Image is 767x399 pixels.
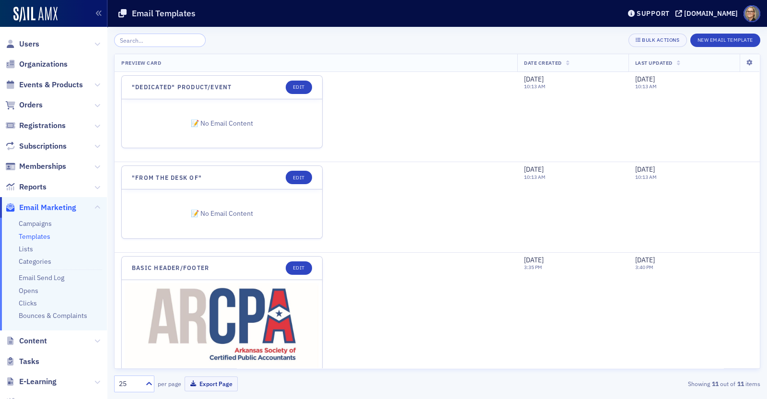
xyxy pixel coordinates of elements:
[5,141,67,152] a: Subscriptions
[635,165,655,174] span: [DATE]
[635,83,657,90] time: 10:13 AM
[628,34,686,47] button: Bulk Actions
[635,75,655,83] span: [DATE]
[19,356,39,367] span: Tasks
[5,161,66,172] a: Memberships
[19,80,83,90] span: Events & Products
[114,34,206,47] input: Search…
[19,219,52,228] a: Campaigns
[132,83,232,91] a: "Dedicated" Product/Event
[19,182,46,192] span: Reports
[524,264,542,270] time: 3:35 PM
[5,100,43,110] a: Orders
[121,59,161,66] span: Preview Card
[19,336,47,346] span: Content
[19,39,39,49] span: Users
[132,264,209,271] a: Basic Header/Footer
[552,379,760,388] div: Showing out of items
[635,256,655,264] span: [DATE]
[19,59,68,70] span: Organizations
[5,80,83,90] a: Events & Products
[286,81,312,94] a: Edit
[19,376,57,387] span: E-Learning
[5,59,68,70] a: Organizations
[735,379,745,388] strong: 11
[19,299,37,307] a: Clicks
[286,171,312,184] a: Edit
[286,261,312,275] a: Edit
[19,257,51,266] a: Categories
[690,34,760,47] button: New Email Template
[19,311,87,320] a: Bounces & Complaints
[635,174,657,180] time: 10:13 AM
[191,119,201,128] span: 📝
[5,376,57,387] a: E-Learning
[5,120,66,131] a: Registrations
[191,209,201,218] span: 📝
[13,7,58,22] img: SailAMX
[122,189,322,238] span: No Email Content
[637,9,670,18] div: Support
[19,141,67,152] span: Subscriptions
[675,10,741,17] button: [DOMAIN_NAME]
[524,165,544,174] span: [DATE]
[524,83,546,90] time: 10:13 AM
[19,232,50,241] a: Templates
[132,8,196,19] h1: Email Templates
[19,245,33,253] a: Lists
[19,100,43,110] span: Orders
[635,59,673,66] span: Last Updated
[5,202,76,213] a: Email Marketing
[684,9,738,18] div: [DOMAIN_NAME]
[19,161,66,172] span: Memberships
[524,75,544,83] span: [DATE]
[19,286,38,295] a: Opens
[5,336,47,346] a: Content
[744,5,760,22] span: Profile
[642,37,679,43] div: Bulk Actions
[19,273,64,282] a: Email Send Log
[119,379,140,389] div: 25
[524,174,546,180] time: 10:13 AM
[635,264,653,270] time: 3:40 PM
[690,35,760,44] a: New Email Template
[19,202,76,213] span: Email Marketing
[185,376,238,391] button: Export Page
[5,356,39,367] a: Tasks
[5,39,39,49] a: Users
[122,99,322,148] span: No Email Content
[5,182,46,192] a: Reports
[132,174,202,181] a: "From the Desk Of"
[524,59,561,66] span: Date Created
[19,120,66,131] span: Registrations
[524,256,544,264] span: [DATE]
[710,379,720,388] strong: 11
[158,379,181,388] label: per page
